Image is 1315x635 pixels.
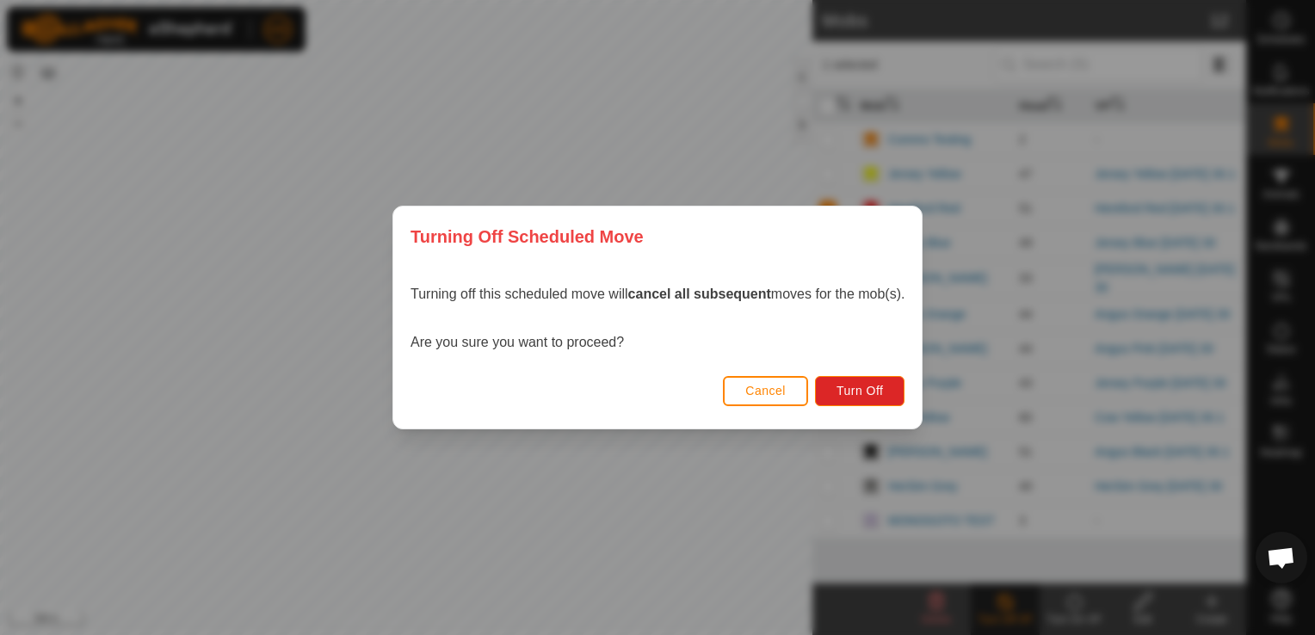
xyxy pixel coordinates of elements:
p: Turning off this scheduled move will moves for the mob(s). [411,284,904,305]
span: Cancel [745,384,786,398]
button: Cancel [723,376,808,406]
p: Are you sure you want to proceed? [411,332,904,353]
button: Turn Off [815,376,905,406]
a: Open chat [1256,532,1307,583]
span: Turn Off [837,384,884,398]
span: Turning Off Scheduled Move [411,224,644,250]
strong: cancel all subsequent [627,287,770,301]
